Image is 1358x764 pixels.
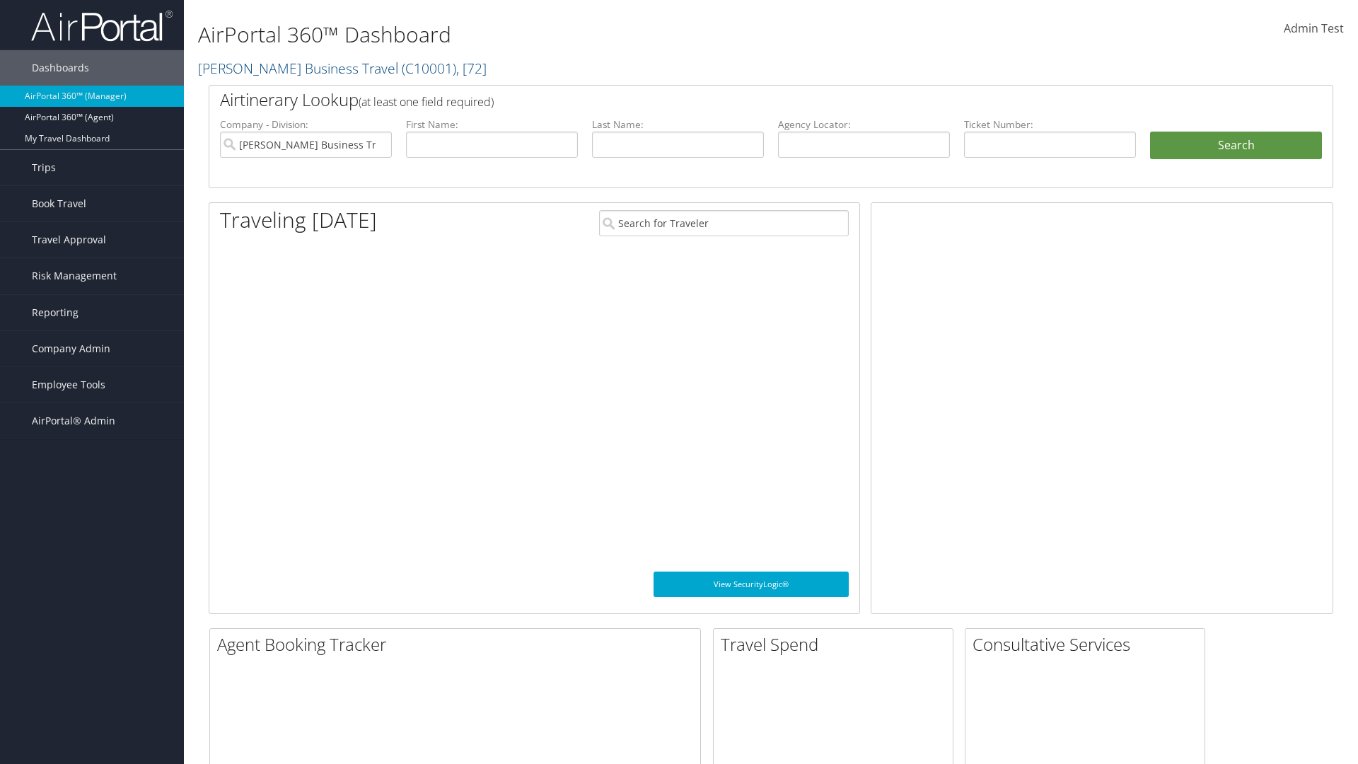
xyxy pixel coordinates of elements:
[32,222,106,257] span: Travel Approval
[220,88,1229,112] h2: Airtinerary Lookup
[198,59,487,78] a: [PERSON_NAME] Business Travel
[220,205,377,235] h1: Traveling [DATE]
[1150,132,1322,160] button: Search
[973,632,1205,656] h2: Consultative Services
[31,9,173,42] img: airportal-logo.png
[964,117,1136,132] label: Ticket Number:
[592,117,764,132] label: Last Name:
[1284,7,1344,51] a: Admin Test
[220,117,392,132] label: Company - Division:
[217,632,700,656] h2: Agent Booking Tracker
[654,572,849,597] a: View SecurityLogic®
[32,258,117,294] span: Risk Management
[721,632,953,656] h2: Travel Spend
[32,367,105,403] span: Employee Tools
[198,20,962,50] h1: AirPortal 360™ Dashboard
[1284,21,1344,36] span: Admin Test
[599,210,849,236] input: Search for Traveler
[32,403,115,439] span: AirPortal® Admin
[359,94,494,110] span: (at least one field required)
[778,117,950,132] label: Agency Locator:
[402,59,456,78] span: ( C10001 )
[406,117,578,132] label: First Name:
[32,331,110,366] span: Company Admin
[32,150,56,185] span: Trips
[456,59,487,78] span: , [ 72 ]
[32,186,86,221] span: Book Travel
[32,295,79,330] span: Reporting
[32,50,89,86] span: Dashboards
